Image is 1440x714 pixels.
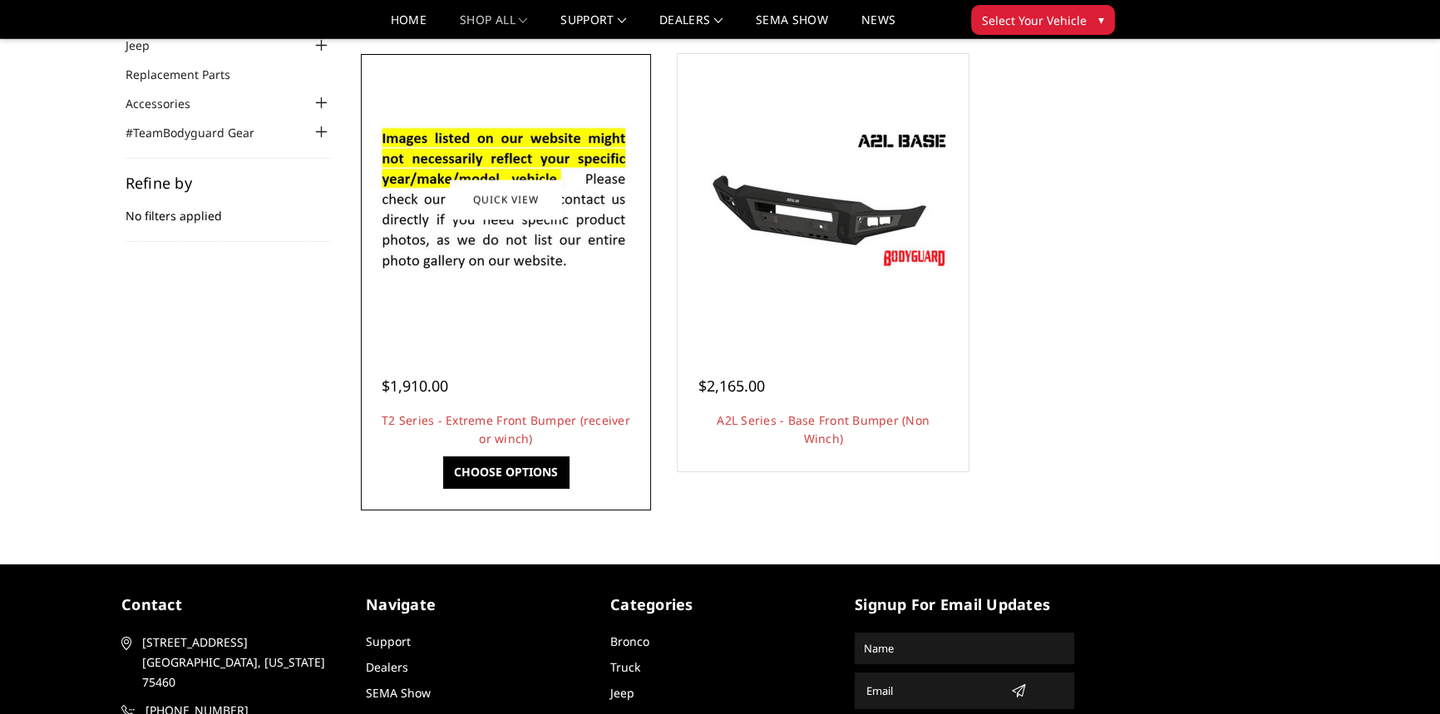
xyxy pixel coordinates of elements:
div: No filters applied [126,175,332,242]
h5: Categories [610,593,830,616]
span: [STREET_ADDRESS] [GEOGRAPHIC_DATA], [US_STATE] 75460 [142,633,335,692]
a: shop all [460,14,527,38]
h5: signup for email updates [855,593,1074,616]
a: Bronco [610,633,649,649]
h5: contact [121,593,341,616]
a: Accessories [126,95,211,112]
input: Name [857,635,1072,662]
a: Dealers [366,659,408,675]
a: News [861,14,895,38]
a: Jeep [126,37,170,54]
span: $2,165.00 [698,376,765,396]
a: Replacement Parts [126,66,251,83]
button: Select Your Vehicle [971,5,1115,35]
a: Dealers [659,14,722,38]
a: Choose Options [443,456,569,488]
iframe: Chat Widget [1357,634,1440,714]
a: Jeep [610,685,634,701]
span: ▾ [1098,11,1104,28]
a: Truck [610,659,640,675]
input: Email [860,677,1004,704]
a: SEMA Show [366,685,431,701]
a: T2 Series - Extreme Front Bumper (receiver or winch) T2 Series - Extreme Front Bumper (receiver o... [365,58,648,341]
span: Select Your Vehicle [982,12,1087,29]
a: SEMA Show [756,14,828,38]
a: T2 Series - Extreme Front Bumper (receiver or winch) [382,412,630,446]
a: #TeamBodyguard Gear [126,124,275,141]
img: T2 Series - Extreme Front Bumper (receiver or winch) [372,109,639,290]
h5: Refine by [126,175,332,190]
h5: Navigate [366,593,585,616]
span: $1,910.00 [382,376,448,396]
a: Support [366,633,411,649]
a: A2L Series - Base Front Bumper (Non Winch) A2L Series - Base Front Bumper (Non Winch) [682,58,964,341]
a: A2L Series - Base Front Bumper (Non Winch) [717,412,930,446]
a: Support [560,14,626,38]
a: Quick view [450,180,561,219]
a: Home [391,14,427,38]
